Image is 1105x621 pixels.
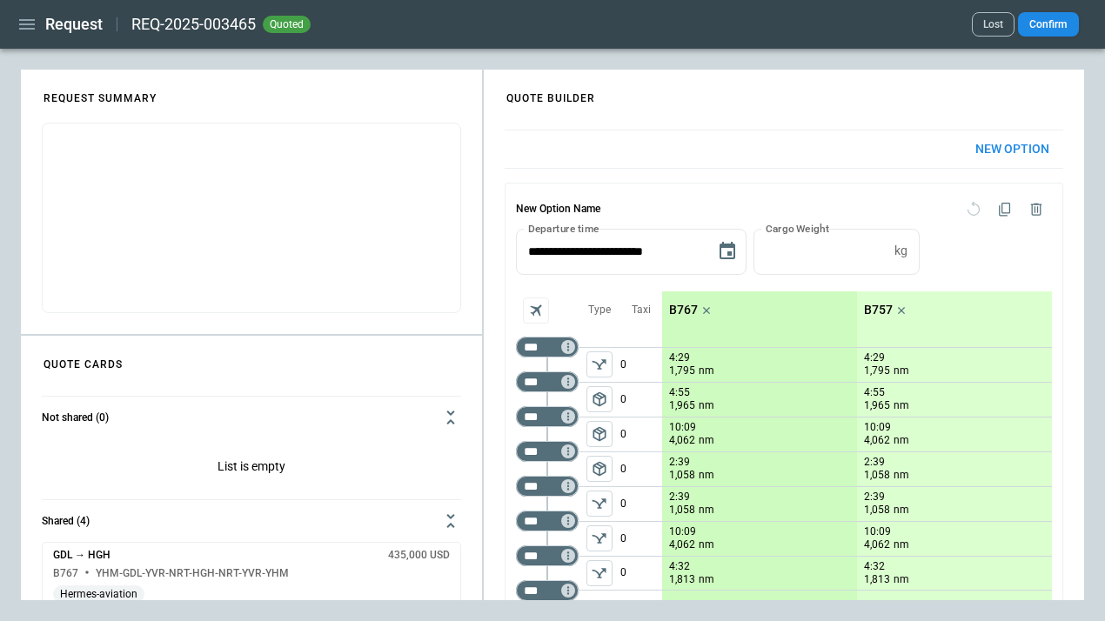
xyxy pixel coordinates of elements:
[669,433,695,448] p: 4,062
[96,568,289,579] h6: YHM-GDL-YVR-NRT-HGH-NRT-YVR-YHM
[864,303,893,317] p: B757
[864,364,890,378] p: 1,795
[669,386,690,399] p: 4:55
[528,221,599,236] label: Departure time
[591,460,608,477] span: package_2
[632,303,651,317] p: Taxi
[53,550,110,561] h6: GDL → HGH
[620,417,662,451] p: 0
[42,412,109,424] h6: Not shared (0)
[972,12,1015,37] button: Lost
[516,580,579,601] div: Too short
[586,421,613,447] span: Type of sector
[894,244,907,258] p: kg
[586,351,613,377] button: left aligned
[864,572,890,587] p: 1,813
[42,438,461,499] div: Not shared (0)
[961,130,1063,168] button: New Option
[699,572,714,587] p: nm
[516,337,579,357] div: Too short
[45,14,103,35] h1: Request
[131,14,256,35] h2: REQ-2025-003465
[620,383,662,417] p: 0
[699,398,714,413] p: nm
[864,421,891,434] p: 10:09
[42,500,461,542] button: Shared (4)
[669,421,696,434] p: 10:09
[710,234,745,269] button: Choose date, selected date is Aug 13, 2025
[864,560,885,573] p: 4:32
[864,538,890,552] p: 4,062
[699,468,714,483] p: nm
[53,588,144,601] span: Hermes-aviation
[864,468,890,483] p: 1,058
[586,386,613,412] span: Type of sector
[516,441,579,462] div: Too short
[894,468,909,483] p: nm
[516,511,579,531] div: Too short
[894,572,909,587] p: nm
[894,538,909,552] p: nm
[766,221,829,236] label: Cargo Weight
[516,371,579,392] div: Too short
[669,351,690,364] p: 4:29
[586,491,613,517] button: left aligned
[42,516,90,527] h6: Shared (4)
[989,194,1021,225] span: Duplicate quote option
[586,421,613,447] button: left aligned
[516,406,579,427] div: Too short
[591,425,608,443] span: package_2
[669,503,695,517] p: 1,058
[669,538,695,552] p: 4,062
[586,525,613,551] span: Type of sector
[1018,12,1079,37] button: Confirm
[516,194,600,225] h6: New Option Name
[864,525,891,538] p: 10:09
[669,468,695,483] p: 1,058
[894,398,909,413] p: nm
[669,364,695,378] p: 1,795
[699,503,714,517] p: nm
[516,476,579,497] div: Too short
[699,364,714,378] p: nm
[699,433,714,448] p: nm
[699,538,714,552] p: nm
[586,456,613,482] span: Type of sector
[1021,194,1052,225] span: Delete quote option
[864,503,890,517] p: 1,058
[586,386,613,412] button: left aligned
[523,297,549,324] span: Aircraft selection
[864,433,890,448] p: 4,062
[588,303,611,317] p: Type
[958,194,989,225] span: Reset quote option
[23,74,177,113] h4: REQUEST SUMMARY
[620,557,662,590] p: 0
[620,487,662,521] p: 0
[486,74,616,113] h4: QUOTE BUILDER
[42,438,461,499] p: List is empty
[586,560,613,586] button: left aligned
[669,572,695,587] p: 1,813
[669,560,690,573] p: 4:32
[864,351,885,364] p: 4:29
[591,391,608,408] span: package_2
[620,452,662,486] p: 0
[864,491,885,504] p: 2:39
[516,545,579,566] div: Too short
[669,398,695,413] p: 1,965
[669,303,698,317] p: B767
[23,340,144,379] h4: QUOTE CARDS
[620,348,662,382] p: 0
[388,550,450,561] h6: 435,000 USD
[586,525,613,551] button: left aligned
[864,456,885,469] p: 2:39
[894,503,909,517] p: nm
[669,525,696,538] p: 10:09
[894,433,909,448] p: nm
[620,522,662,556] p: 0
[42,397,461,438] button: Not shared (0)
[586,560,613,586] span: Type of sector
[53,568,78,579] h6: B767
[864,386,885,399] p: 4:55
[894,364,909,378] p: nm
